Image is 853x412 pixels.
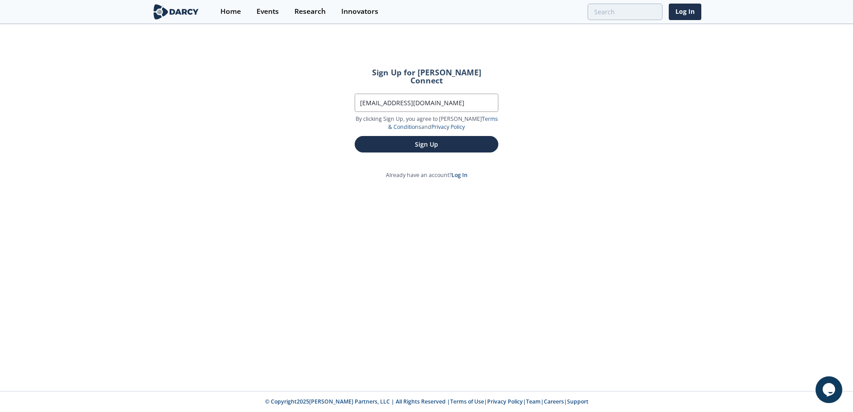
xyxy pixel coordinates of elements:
h2: Sign Up for [PERSON_NAME] Connect [355,69,498,84]
input: Work Email [355,94,498,112]
a: Terms of Use [450,398,484,405]
a: Support [567,398,588,405]
a: Log In [669,4,701,20]
div: Innovators [341,8,378,15]
a: Privacy Policy [431,123,465,131]
a: Privacy Policy [487,398,523,405]
p: © Copyright 2025 [PERSON_NAME] Partners, LLC | All Rights Reserved | | | | | [96,398,757,406]
button: Sign Up [355,136,498,152]
a: Careers [544,398,564,405]
div: Home [220,8,241,15]
a: Log In [451,171,468,179]
div: Events [257,8,279,15]
p: By clicking Sign Up, you agree to [PERSON_NAME] and [355,115,498,132]
div: Research [294,8,326,15]
iframe: chat widget [816,376,844,403]
a: Team [526,398,541,405]
input: Advanced Search [588,4,663,20]
a: Terms & Conditions [388,115,498,131]
img: logo-wide.svg [152,4,200,20]
p: Already have an account? [342,171,511,179]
